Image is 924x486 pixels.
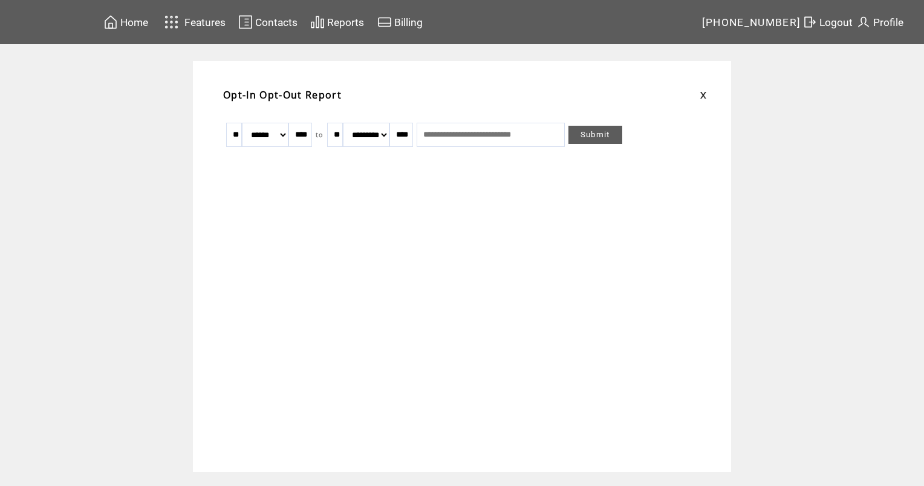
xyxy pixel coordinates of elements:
img: chart.svg [310,15,325,30]
span: Features [184,16,226,28]
a: Features [159,10,227,34]
img: creidtcard.svg [377,15,392,30]
a: Billing [376,13,425,31]
span: to [316,131,324,139]
img: exit.svg [802,15,817,30]
span: [PHONE_NUMBER] [702,16,801,28]
a: Reports [308,13,366,31]
span: Home [120,16,148,28]
span: Billing [394,16,423,28]
span: Opt-In Opt-Out Report [223,88,342,102]
a: Submit [568,126,622,144]
a: Home [102,13,150,31]
span: Profile [873,16,903,28]
img: home.svg [103,15,118,30]
a: Contacts [236,13,299,31]
a: Logout [801,13,854,31]
img: contacts.svg [238,15,253,30]
a: Profile [854,13,905,31]
span: Contacts [255,16,298,28]
img: profile.svg [856,15,871,30]
span: Logout [819,16,853,28]
span: Reports [327,16,364,28]
img: features.svg [161,12,182,32]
